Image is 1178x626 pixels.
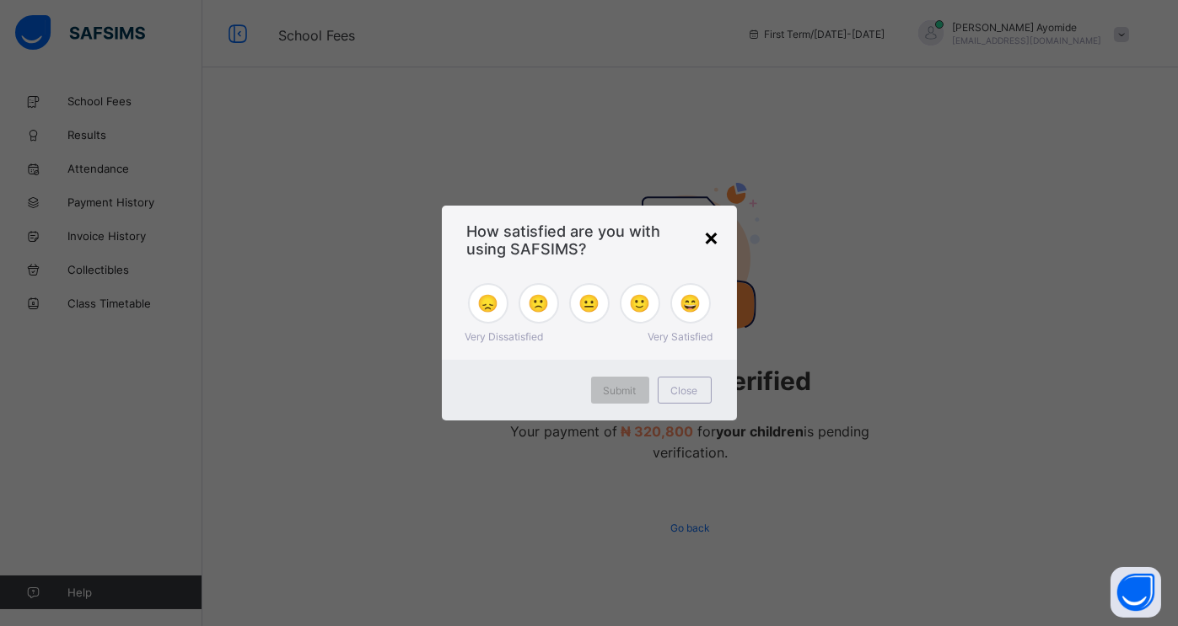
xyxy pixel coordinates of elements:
span: 🙁 [528,293,549,313]
div: × [704,222,720,251]
span: Submit [604,384,637,397]
button: Open asap [1111,567,1161,618]
span: 😄 [680,293,701,313]
span: Close [671,384,698,397]
span: 😞 [477,293,498,313]
span: How satisfied are you with using SAFSIMS? [467,222,712,258]
span: 😐 [578,293,600,313]
span: 🙂 [629,293,650,313]
span: Very Satisfied [648,330,713,343]
span: Very Dissatisfied [465,330,544,343]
